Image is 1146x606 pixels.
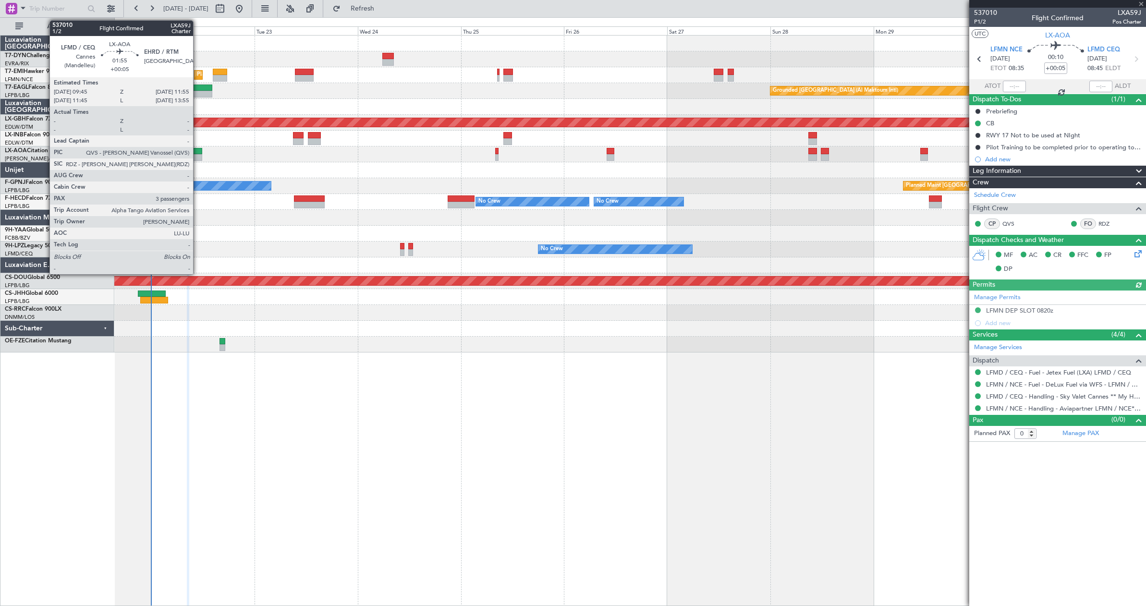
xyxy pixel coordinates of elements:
[1048,53,1063,62] span: 00:10
[1032,13,1084,23] div: Flight Confirmed
[5,234,30,242] a: FCBB/BZV
[5,53,26,59] span: T7-DYN
[5,291,25,296] span: CS-JHH
[5,180,62,185] a: F-GPNJFalcon 900EX
[29,1,85,16] input: Trip Number
[116,19,133,27] div: [DATE]
[1115,82,1131,91] span: ALDT
[1112,18,1141,26] span: Pos Charter
[1004,265,1012,274] span: DP
[5,306,61,312] a: CS-RRCFalcon 900LX
[986,143,1141,151] div: Pilot Training to be completed prior to operating to LFMD
[5,139,33,146] a: EDLW/DTM
[5,338,72,344] a: OE-FZECitation Mustang
[974,18,997,26] span: P1/2
[5,203,30,210] a: LFPB/LBG
[5,250,33,257] a: LFMD/CEQ
[1029,251,1037,260] span: AC
[990,64,1006,73] span: ETOT
[973,166,1021,177] span: Leg Information
[5,148,27,154] span: LX-AOA
[1087,54,1107,64] span: [DATE]
[5,291,58,296] a: CS-JHHGlobal 6000
[986,368,1131,376] a: LFMD / CEQ - Fuel - Jetex Fuel (LXA) LFMD / CEQ
[5,187,30,194] a: LFPB/LBG
[5,195,26,201] span: F-HECD
[597,194,619,209] div: No Crew
[1111,414,1125,424] span: (0/0)
[151,26,255,35] div: Mon 22
[986,404,1141,412] a: LFMN / NCE - Handling - Aviapartner LFMN / NCE*****MY HANDLING****
[342,5,383,12] span: Refresh
[1105,64,1121,73] span: ELDT
[986,380,1141,388] a: LFMN / NCE - Fuel - DeLux Fuel via WFS - LFMN / NCE
[986,107,1017,115] div: Prebriefing
[5,53,68,59] a: T7-DYNChallenger 604
[973,415,983,426] span: Pax
[5,227,59,233] a: 9H-YAAGlobal 5000
[985,155,1141,163] div: Add new
[328,1,386,16] button: Refresh
[974,429,1010,438] label: Planned PAX
[1104,251,1111,260] span: FP
[5,69,24,74] span: T7-EMI
[5,298,30,305] a: LFPB/LBG
[1077,251,1088,260] span: FFC
[906,179,1057,193] div: Planned Maint [GEOGRAPHIC_DATA] ([GEOGRAPHIC_DATA])
[973,203,1008,214] span: Flight Crew
[985,82,1000,91] span: ATOT
[1080,218,1096,229] div: FO
[1004,251,1013,260] span: MF
[990,45,1023,55] span: LFMN NCE
[564,26,667,35] div: Fri 26
[874,26,977,35] div: Mon 29
[5,180,25,185] span: F-GPNJ
[973,177,989,188] span: Crew
[974,191,1016,200] a: Schedule Crew
[5,338,25,344] span: OE-FZE
[5,76,33,83] a: LFMN/NCE
[972,29,988,38] button: UTC
[974,343,1022,352] a: Manage Services
[5,132,81,138] a: LX-INBFalcon 900EX EASy II
[255,26,358,35] div: Tue 23
[1053,251,1061,260] span: CR
[974,8,997,18] span: 537010
[667,26,770,35] div: Sat 27
[197,68,289,82] div: Planned Maint [GEOGRAPHIC_DATA]
[120,179,142,193] div: No Crew
[541,242,563,256] div: No Crew
[770,26,874,35] div: Sun 28
[973,329,998,340] span: Services
[5,314,35,321] a: DNMM/LOS
[1111,94,1125,104] span: (1/1)
[461,26,564,35] div: Thu 25
[163,4,208,13] span: [DATE] - [DATE]
[11,19,104,34] button: All Aircraft
[5,148,73,154] a: LX-AOACitation Mustang
[1111,329,1125,339] span: (4/4)
[986,131,1080,139] div: RWY 17 Not to be used at NIght
[1002,219,1024,228] a: QVS
[5,243,24,249] span: 9H-LPZ
[1062,429,1099,438] a: Manage PAX
[1087,45,1120,55] span: LFMD CEQ
[1009,64,1024,73] span: 08:35
[990,54,1010,64] span: [DATE]
[973,235,1064,246] span: Dispatch Checks and Weather
[5,195,52,201] a: F-HECDFalcon 7X
[973,355,999,366] span: Dispatch
[5,85,55,90] a: T7-EAGLFalcon 8X
[986,392,1141,400] a: LFMD / CEQ - Handling - Sky Valet Cannes ** My Handling**LFMD / CEQ
[5,243,55,249] a: 9H-LPZLegacy 500
[25,23,101,30] span: All Aircraft
[5,275,27,280] span: CS-DOU
[5,92,30,99] a: LFPB/LBG
[1112,8,1141,18] span: LXA59J
[1045,30,1070,40] span: LX-AOA
[5,60,29,67] a: EVRA/RIX
[5,69,63,74] a: T7-EMIHawker 900XP
[1087,64,1103,73] span: 08:45
[773,84,898,98] div: Grounded [GEOGRAPHIC_DATA] (Al Maktoum Intl)
[5,132,24,138] span: LX-INB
